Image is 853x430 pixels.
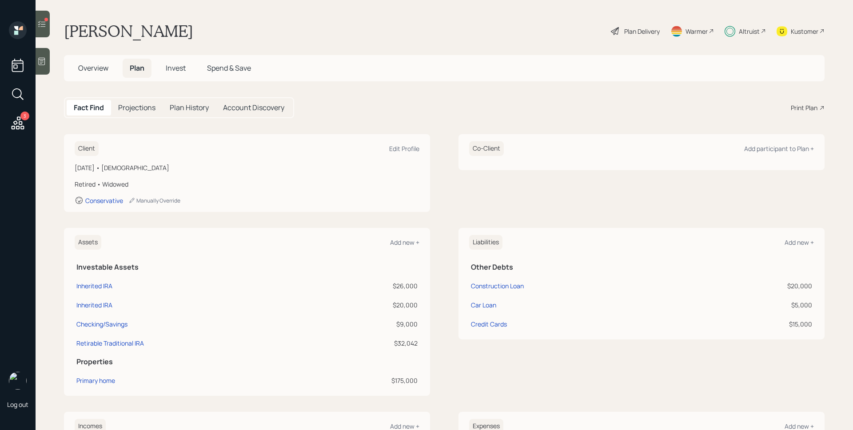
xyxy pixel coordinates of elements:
[74,104,104,112] h5: Fact Find
[471,281,524,291] div: Construction Loan
[76,338,144,348] div: Retirable Traditional IRA
[76,376,115,385] div: Primary home
[700,281,812,291] div: $20,000
[785,238,814,247] div: Add new +
[76,281,112,291] div: Inherited IRA
[7,400,28,409] div: Log out
[64,21,193,41] h1: [PERSON_NAME]
[389,144,419,153] div: Edit Profile
[75,235,101,250] h6: Assets
[319,281,418,291] div: $26,000
[75,163,419,172] div: [DATE] • [DEMOGRAPHIC_DATA]
[469,141,504,156] h6: Co-Client
[739,27,760,36] div: Altruist
[390,238,419,247] div: Add new +
[319,319,418,329] div: $9,000
[207,63,251,73] span: Spend & Save
[76,319,128,329] div: Checking/Savings
[319,376,418,385] div: $175,000
[319,338,418,348] div: $32,042
[128,197,180,204] div: Manually Override
[130,63,144,73] span: Plan
[75,179,419,189] div: Retired • Widowed
[76,300,112,310] div: Inherited IRA
[75,141,99,156] h6: Client
[471,300,496,310] div: Car Loan
[686,27,708,36] div: Warmer
[20,111,29,120] div: 3
[76,358,418,366] h5: Properties
[700,319,812,329] div: $15,000
[118,104,155,112] h5: Projections
[166,63,186,73] span: Invest
[85,196,123,205] div: Conservative
[471,263,812,271] h5: Other Debts
[791,103,817,112] div: Print Plan
[700,300,812,310] div: $5,000
[744,144,814,153] div: Add participant to Plan +
[791,27,818,36] div: Kustomer
[471,319,507,329] div: Credit Cards
[76,263,418,271] h5: Investable Assets
[170,104,209,112] h5: Plan History
[624,27,660,36] div: Plan Delivery
[9,372,27,390] img: james-distasi-headshot.png
[78,63,108,73] span: Overview
[319,300,418,310] div: $20,000
[469,235,502,250] h6: Liabilities
[223,104,284,112] h5: Account Discovery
